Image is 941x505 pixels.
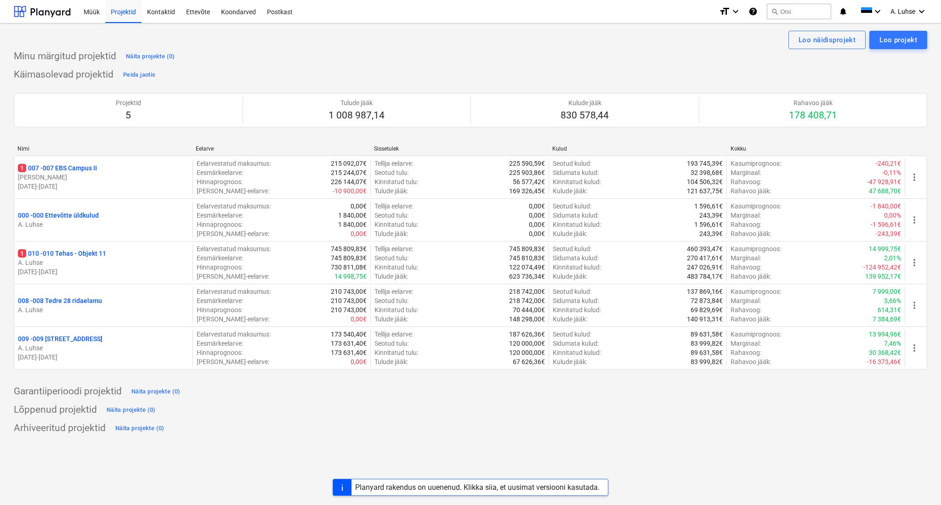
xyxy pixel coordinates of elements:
[374,287,413,296] p: Tellija eelarve :
[121,67,158,82] button: Peida jaotis
[687,159,723,168] p: 193 745,39€
[687,253,723,263] p: 270 417,61€
[18,343,189,353] p: A. Luhse
[873,314,901,324] p: 7 384,69€
[351,229,367,238] p: 0,00€
[691,357,723,366] p: 83 999,82€
[876,229,901,238] p: -243,39€
[731,211,761,220] p: Marginaal :
[731,357,771,366] p: Rahavoo jääk :
[329,98,385,107] p: Tulude jääk
[553,186,587,196] p: Kulude jääk :
[374,357,408,366] p: Tulude jääk :
[123,70,155,80] div: Peida jaotis
[863,263,901,272] p: -124 952,42€
[374,263,418,272] p: Kinnitatud tulu :
[691,339,723,348] p: 83 999,82€
[331,168,367,177] p: 215 244,07€
[374,244,413,253] p: Tellija eelarve :
[509,287,545,296] p: 218 742,00€
[687,263,723,272] p: 247 026,91€
[18,296,189,314] div: 008 -008 Tedre 28 ridaelamuA. Luhse
[553,296,599,305] p: Sidumata kulud :
[788,31,866,49] button: Loo näidisprojekt
[865,272,901,281] p: 139 952,17€
[909,300,920,311] span: more_vert
[509,168,545,177] p: 225 903,86€
[129,384,183,399] button: Näita projekte (0)
[18,182,189,191] p: [DATE] - [DATE]
[509,348,545,357] p: 120 000,00€
[731,146,901,152] div: Kokku
[509,186,545,196] p: 169 326,45€
[869,348,901,357] p: 30 368,42€
[529,211,545,220] p: 0,00€
[197,305,243,314] p: Hinnaprognoos :
[687,177,723,186] p: 104 506,32€
[18,211,189,229] div: 000 -000 Ettevõtte üldkuludA. Luhse
[509,244,545,253] p: 745 809,83€
[553,348,601,357] p: Kinnitatud kulud :
[126,51,175,62] div: Näita projekte (0)
[895,461,941,505] iframe: Chat Widget
[18,249,189,276] div: 1010 -010 Tehas - Objekt 11A. Luhse[DATE]-[DATE]
[731,229,771,238] p: Rahavoo jääk :
[374,272,408,281] p: Tulude jääk :
[878,305,901,314] p: 614,31€
[116,98,141,107] p: Projektid
[333,186,367,196] p: -10 900,00€
[731,177,761,186] p: Rahavoog :
[355,483,600,492] div: Planyard rakendus on uuenenud. Klikka siia, et uusimat versiooni kasutada.
[767,4,831,19] button: Otsi
[529,202,545,211] p: 0,00€
[197,314,269,324] p: [PERSON_NAME]-eelarve :
[374,168,408,177] p: Seotud tulu :
[553,168,599,177] p: Sidumata kulud :
[884,253,901,263] p: 2,01%
[334,272,367,281] p: 14 998,75€
[331,177,367,186] p: 226 144,07€
[18,249,26,258] span: 1
[331,330,367,339] p: 173 540,40€
[374,229,408,238] p: Tulude jääk :
[331,287,367,296] p: 210 743,00€
[513,177,545,186] p: 56 577,42€
[871,220,901,229] p: -1 596,61€
[374,330,413,339] p: Tellija eelarve :
[553,220,601,229] p: Kinnitatud kulud :
[331,159,367,168] p: 215 092,07€
[18,296,102,305] p: 008 - 008 Tedre 28 ridaelamu
[553,159,591,168] p: Seotud kulud :
[694,202,723,211] p: 1 596,61€
[374,305,418,314] p: Kinnitatud tulu :
[509,263,545,272] p: 122 074,49€
[116,109,141,122] p: 5
[916,6,927,17] i: keyboard_arrow_down
[374,211,408,220] p: Seotud tulu :
[197,296,243,305] p: Eesmärkeelarve :
[509,314,545,324] p: 148 298,00€
[197,159,271,168] p: Eelarvestatud maksumus :
[890,8,915,15] span: A. Luhse
[719,6,730,17] i: format_size
[18,249,106,258] p: 010 - 010 Tehas - Objekt 11
[197,330,271,339] p: Eelarvestatud maksumus :
[197,229,269,238] p: [PERSON_NAME]-eelarve :
[731,220,761,229] p: Rahavoog :
[197,263,243,272] p: Hinnaprognoos :
[691,296,723,305] p: 72 873,84€
[509,272,545,281] p: 623 736,34€
[18,163,97,173] p: 007 - 007 EBS Campus II
[771,8,778,15] span: search
[374,339,408,348] p: Seotud tulu :
[699,211,723,220] p: 243,39€
[909,342,920,353] span: more_vert
[374,186,408,196] p: Tulude jääk :
[107,405,156,415] div: Näita projekte (0)
[104,403,158,417] button: Näita projekte (0)
[18,305,189,314] p: A. Luhse
[731,202,781,211] p: Kasumiprognoos :
[374,146,545,152] div: Sissetulek
[197,244,271,253] p: Eelarvestatud maksumus :
[687,287,723,296] p: 137 869,16€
